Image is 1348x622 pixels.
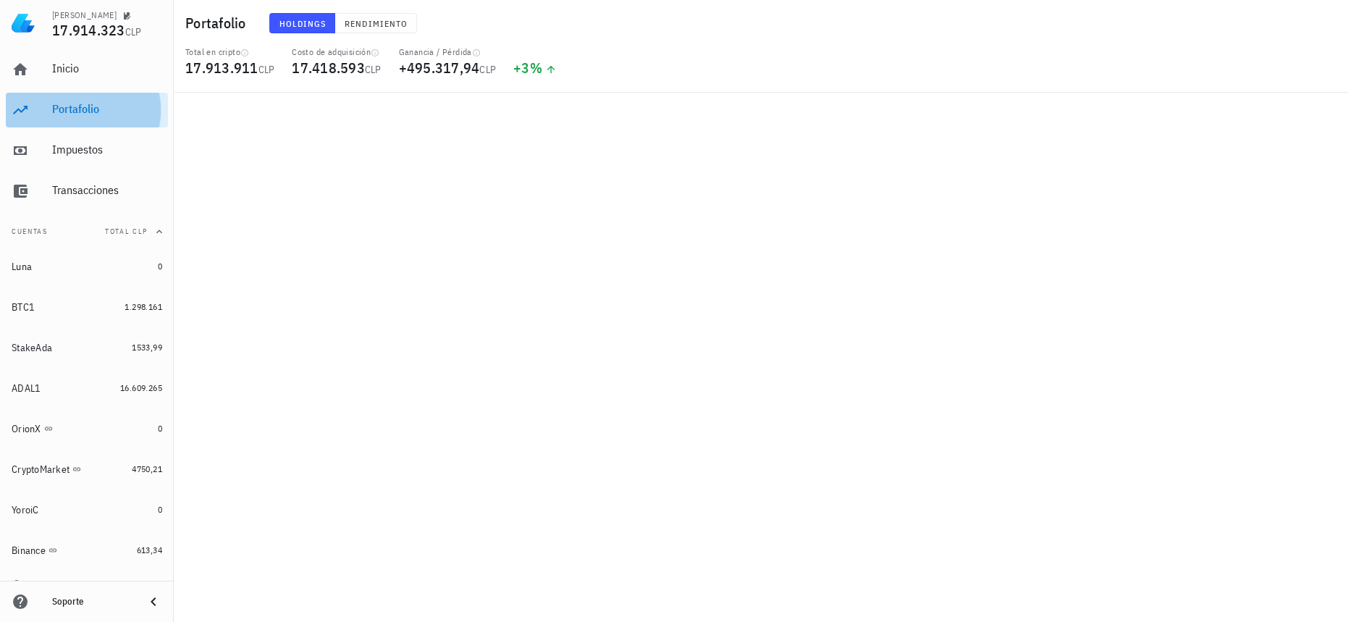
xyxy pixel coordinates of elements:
span: 16.609.265 [120,382,162,393]
img: LedgiFi [12,12,35,35]
span: Holdings [279,18,327,29]
span: 4750,21 [132,463,162,474]
div: Inicio [52,62,162,75]
a: Impuestos [6,133,168,168]
span: 1533,99 [132,342,162,353]
div: BTC1 [12,301,35,314]
div: Soporte [52,596,133,608]
span: 613,34 [137,545,162,555]
span: CLP [258,63,275,76]
div: Impuestos [52,143,162,156]
span: agregar cuenta [15,579,91,589]
div: Binance [12,545,46,557]
span: 0 [158,504,162,515]
button: agregar cuenta [9,576,98,591]
a: ADAL1 16.609.265 [6,371,168,405]
div: +3 [513,61,557,75]
div: YoroiC [12,504,39,516]
div: Transacciones [52,183,162,197]
span: 0 [158,261,162,272]
a: BTC1 1.298.161 [6,290,168,324]
h1: Portafolio [185,12,252,35]
div: Luna [12,261,32,273]
a: OrionX 0 [6,411,168,446]
div: OrionX [12,423,41,435]
span: Rendimiento [344,18,408,29]
div: ADAL1 [12,382,41,395]
span: CLP [479,63,496,76]
a: Binance 613,34 [6,533,168,568]
button: Holdings [269,13,336,33]
div: StakeAda [12,342,52,354]
a: Luna 0 [6,249,168,284]
a: Transacciones [6,174,168,209]
span: +495.317,94 [399,58,480,77]
div: avatar [1316,12,1339,35]
a: Inicio [6,52,168,87]
div: [PERSON_NAME] [52,9,117,21]
div: CryptoMarket [12,463,69,476]
span: Total CLP [105,227,148,236]
span: 17.914.323 [52,20,125,40]
div: Ganancia / Pérdida [399,46,497,58]
button: CuentasTotal CLP [6,214,168,249]
div: Total en cripto [185,46,274,58]
a: Portafolio [6,93,168,127]
div: Costo de adquisición [292,46,381,58]
span: CLP [125,25,142,38]
span: 17.418.593 [292,58,365,77]
div: Portafolio [52,102,162,116]
a: StakeAda 1533,99 [6,330,168,365]
button: Rendimiento [335,13,417,33]
span: CLP [365,63,382,76]
span: 17.913.911 [185,58,258,77]
span: 1.298.161 [125,301,162,312]
a: CryptoMarket 4750,21 [6,452,168,487]
span: 0 [158,423,162,434]
span: % [530,58,542,77]
a: YoroiC 0 [6,492,168,527]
